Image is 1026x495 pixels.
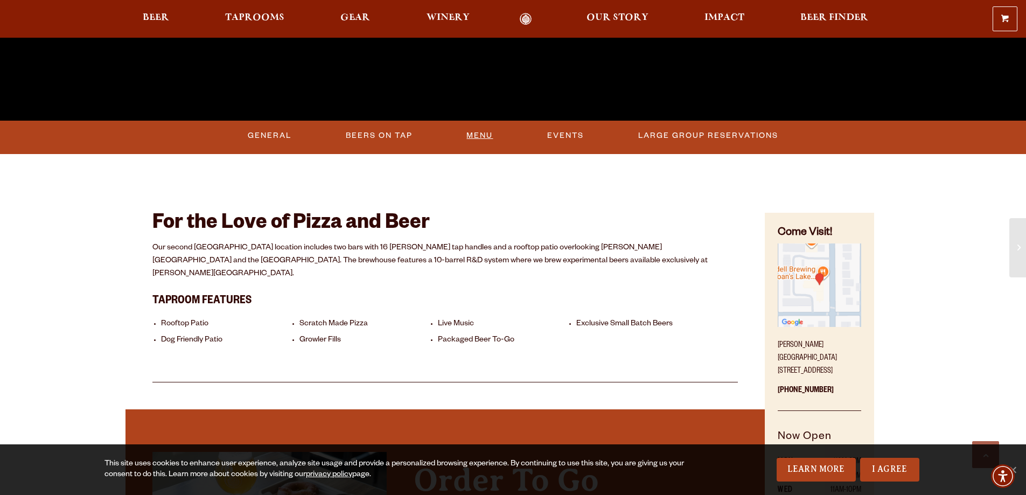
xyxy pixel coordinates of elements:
a: Events [543,123,588,148]
a: Menu [462,123,497,148]
span: Our Story [587,13,648,22]
li: Exclusive Small Batch Beers [576,319,709,330]
li: Packaged Beer To-Go [438,336,571,346]
p: [PHONE_NUMBER] [778,378,861,411]
p: [PERSON_NAME][GEOGRAPHIC_DATA] [STREET_ADDRESS] [778,333,861,378]
span: Beer [143,13,169,22]
a: I Agree [860,458,919,482]
a: privacy policy [306,471,352,479]
div: Accessibility Menu [991,464,1015,488]
a: Beer Finder [793,13,875,25]
span: Taprooms [225,13,284,22]
img: Small thumbnail of location on map [778,243,861,326]
a: Our Story [580,13,655,25]
a: Taprooms [218,13,291,25]
li: Rooftop Patio [161,319,294,330]
a: Beers On Tap [341,123,417,148]
a: Winery [420,13,477,25]
li: Scratch Made Pizza [299,319,432,330]
h5: Now Open [778,429,861,456]
a: Large Group Reservations [634,123,783,148]
li: Dog Friendly Patio [161,336,294,346]
div: This site uses cookies to enhance user experience, analyze site usage and provide a personalized ... [104,459,688,480]
a: Learn More [777,458,856,482]
a: Gear [333,13,377,25]
a: Scroll to top [972,441,999,468]
a: Impact [697,13,751,25]
p: Our second [GEOGRAPHIC_DATA] location includes two bars with 16 [PERSON_NAME] tap handles and a r... [152,242,738,281]
a: Find on Google Maps (opens in a new window) [778,322,861,330]
a: General [243,123,296,148]
span: Impact [704,13,744,22]
span: Gear [340,13,370,22]
h4: Come Visit! [778,226,861,241]
li: Growler Fills [299,336,432,346]
a: Odell Home [506,13,546,25]
li: Live Music [438,319,571,330]
span: Winery [427,13,470,22]
h2: For the Love of Pizza and Beer [152,213,738,236]
h3: Taproom Features [152,288,738,311]
a: Beer [136,13,176,25]
span: Beer Finder [800,13,868,22]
